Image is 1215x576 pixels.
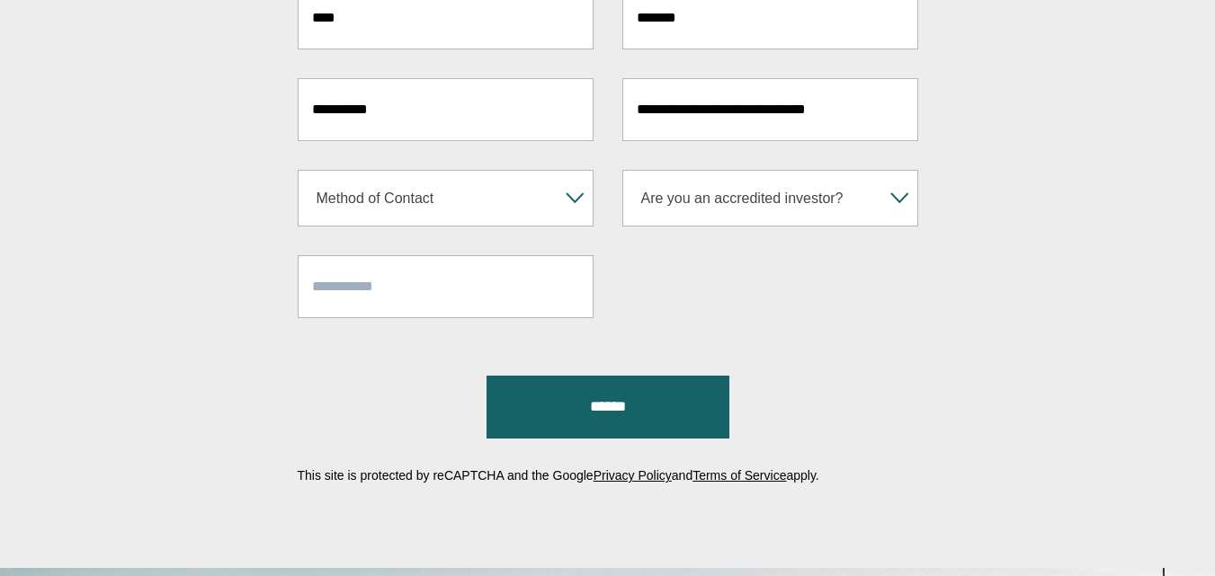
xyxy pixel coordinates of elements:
b: ▾ [558,171,593,226]
span: Method of Contact [308,171,558,226]
span: Are you an accredited investor? [632,171,883,226]
p: This site is protected by reCAPTCHA and the Google and apply. [298,469,918,482]
a: Privacy Policy [594,468,672,483]
a: Terms of Service [692,468,786,483]
b: ▾ [883,171,917,226]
